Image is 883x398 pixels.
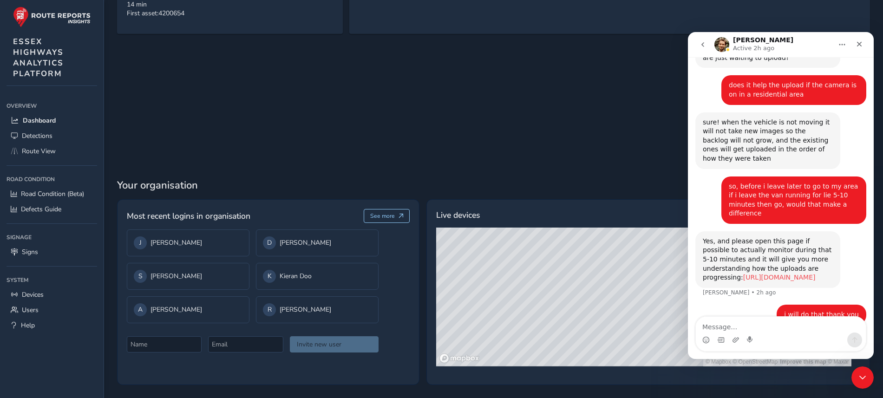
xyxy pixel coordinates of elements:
span: Defects Guide [21,205,61,214]
span: R [268,305,272,314]
div: [PERSON_NAME] [263,303,372,316]
div: [PERSON_NAME] [134,236,242,249]
div: [PERSON_NAME] [134,270,242,283]
a: Help [7,318,97,333]
a: Road Condition (Beta) [7,186,97,202]
span: Devices [22,290,44,299]
a: Dashboard [7,113,97,128]
span: Dashboard [23,116,56,125]
span: J [139,238,142,247]
a: Route View [7,144,97,159]
div: Kieran Doo [263,270,372,283]
span: Route View [22,147,56,156]
span: S [138,272,143,281]
span: See more [370,212,395,220]
span: Live devices [436,209,480,221]
button: See more [364,209,410,223]
span: Users [22,306,39,314]
div: [PERSON_NAME] [263,236,372,249]
a: Defects Guide [7,202,97,217]
span: Your organisation [117,178,870,192]
span: D [267,238,272,247]
a: Detections [7,128,97,144]
span: ESSEX HIGHWAYS ANALYTICS PLATFORM [13,36,64,79]
span: A [138,305,143,314]
span: Signs [22,248,38,256]
iframe: Intercom live chat [688,32,874,359]
span: Most recent logins in organisation [127,210,250,222]
div: Overview [7,99,97,113]
div: System [7,273,97,287]
img: rr logo [13,7,91,27]
input: Email [208,336,283,352]
span: Road Condition (Beta) [21,189,84,198]
div: Road Condition [7,172,97,186]
div: First asset: 4200654 [127,9,333,18]
a: Signs [7,244,97,260]
input: Name [127,336,202,352]
span: Detections [22,131,52,140]
iframe: Intercom live chat [851,366,874,389]
div: [PERSON_NAME] [134,303,242,316]
span: K [268,272,272,281]
div: Signage [7,230,97,244]
span: Help [21,321,35,330]
a: Users [7,302,97,318]
a: Devices [7,287,97,302]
